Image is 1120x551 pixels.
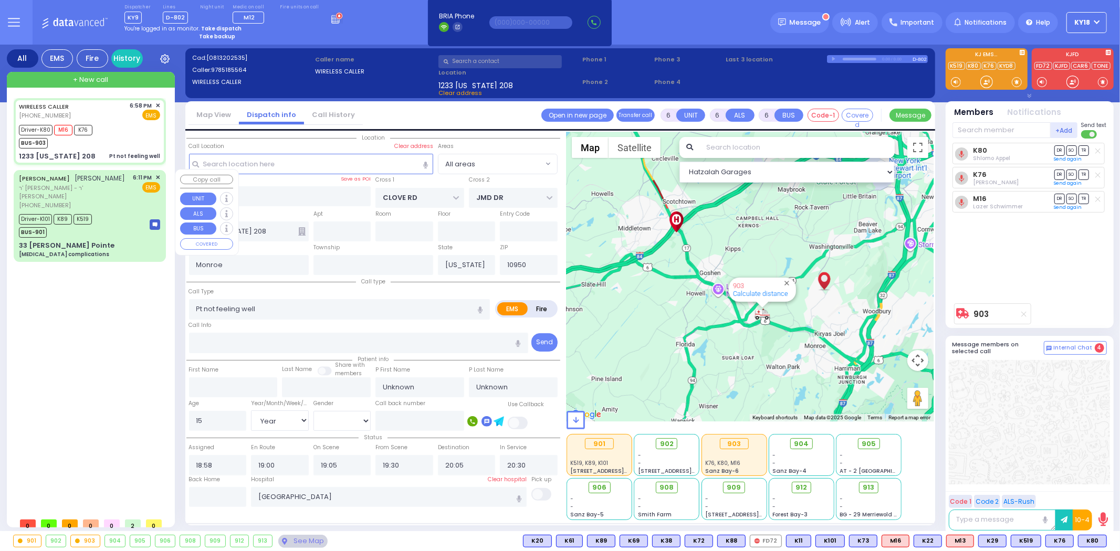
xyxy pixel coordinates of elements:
input: (000)000-00000 [489,16,572,29]
button: Copy call [180,175,233,185]
div: K38 [652,535,681,547]
button: Show street map [572,137,609,158]
span: Phone 1 [582,55,651,64]
span: 0 [146,520,162,527]
label: KJ EMS... [946,52,1028,59]
span: 902 [660,439,674,449]
button: KY18 [1066,12,1107,33]
button: Close [782,278,792,288]
div: Pt not feeling well [109,152,160,160]
button: Code 1 [949,495,972,508]
div: 908 [180,535,200,547]
div: BLS [717,535,746,547]
button: 10-4 [1073,510,1092,531]
a: Map View [189,110,239,120]
span: Patient info [352,355,394,363]
div: K519 [1011,535,1041,547]
div: K76 [1045,535,1074,547]
div: K11 [786,535,811,547]
label: Call Location [189,142,225,151]
label: Fire [527,302,557,315]
div: BLS [1078,535,1107,547]
span: K519 [74,214,92,225]
label: Room [375,210,391,218]
div: BLS [1045,535,1074,547]
span: KY18 [1075,18,1091,27]
label: Use Callback [508,400,544,409]
div: 903 [720,438,749,450]
div: K20 [523,535,552,547]
a: Open in new page [541,109,614,122]
span: 0 [41,520,57,527]
span: K519, K89, K101 [571,459,609,467]
label: Medic on call [233,4,268,10]
span: 0 [83,520,99,527]
label: Last Name [282,365,312,374]
label: Entry Code [500,210,530,218]
span: 906 [592,482,606,493]
span: 912 [795,482,807,493]
input: Search a contact [438,55,562,68]
span: Notifications [965,18,1007,27]
div: Orange Regional Medical Center [667,211,686,232]
span: - [772,495,776,503]
button: Covered [842,109,873,122]
div: 905 [130,535,150,547]
div: K29 [978,535,1007,547]
a: K80 [966,62,981,70]
span: Sanz Bay-4 [772,467,807,475]
span: [PERSON_NAME] [75,174,125,183]
span: - [840,495,843,503]
span: - [638,451,641,459]
div: BLS [849,535,877,547]
div: K73 [849,535,877,547]
label: Pick up [531,475,551,484]
div: 903 [71,535,100,547]
span: - [638,459,641,467]
a: Open this area in Google Maps (opens a new window) [569,408,604,421]
label: Cad: [192,54,312,62]
a: WIRELESS CALLER [19,102,69,111]
label: Save as POI [341,175,371,183]
a: Send again [1054,180,1082,186]
label: From Scene [375,443,407,452]
div: 1233 [US_STATE] 208 [19,151,96,162]
button: Members [955,107,994,119]
label: In Service [500,443,527,452]
span: 909 [727,482,741,493]
div: All [7,49,38,68]
span: Status [359,433,388,441]
span: [STREET_ADDRESS][PERSON_NAME] [705,511,804,518]
span: Phone 2 [582,78,651,87]
a: M16 [973,195,987,203]
label: First Name [189,366,219,374]
div: K88 [717,535,746,547]
label: Gender [313,399,333,408]
label: Clear address [394,142,433,151]
div: Fire [77,49,108,68]
span: M12 [244,13,255,22]
span: 0 [62,520,78,527]
img: Logo [41,16,111,29]
label: Destination [438,443,469,452]
div: See map [278,535,328,548]
div: FD72 [750,535,782,547]
div: K89 [587,535,615,547]
label: Night unit [200,4,224,10]
div: BLS [786,535,811,547]
span: Phone 4 [654,78,723,87]
span: ✕ [155,173,160,182]
div: K69 [620,535,648,547]
img: red-radio-icon.svg [755,538,760,544]
span: TR [1079,194,1089,204]
div: M13 [946,535,974,547]
button: ALS [180,207,216,220]
label: Apt [313,210,323,218]
span: Driver-K101 [19,214,52,225]
label: Call Info [189,321,212,330]
a: Send again [1054,156,1082,162]
input: Search location here [189,154,433,174]
span: BRIA Phone [439,12,474,21]
button: Message [889,109,931,122]
span: SO [1066,194,1077,204]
